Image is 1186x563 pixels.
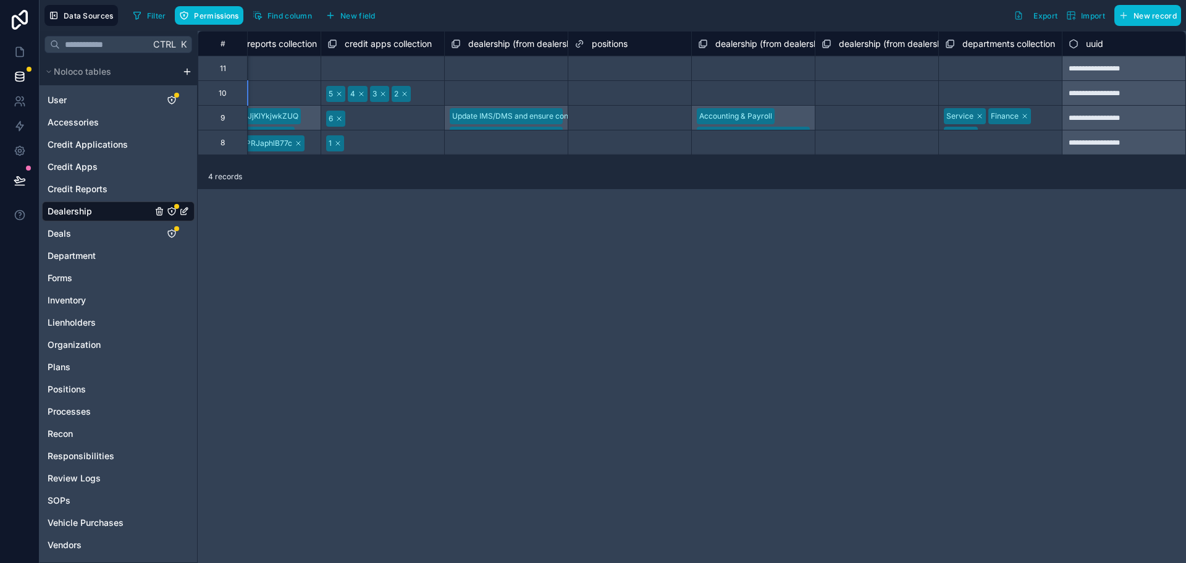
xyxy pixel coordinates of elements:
[175,6,243,25] button: Permissions
[208,172,242,182] span: 4 records
[1133,11,1177,20] span: New record
[394,88,398,99] div: 2
[991,111,1019,122] div: Finance
[329,138,332,149] div: 1
[340,11,376,20] span: New field
[221,113,225,123] div: 9
[267,11,312,20] span: Find column
[345,38,432,50] span: credit apps collection
[329,113,333,124] div: 6
[248,6,316,25] button: Find column
[220,64,226,74] div: 11
[1086,38,1103,50] span: uuid
[839,38,993,50] span: dealership (from dealership) collection
[219,88,227,98] div: 10
[179,40,188,49] span: K
[208,39,238,48] div: #
[715,38,870,50] span: dealership (from dealership) collection
[1009,5,1062,26] button: Export
[175,6,248,25] a: Permissions
[128,6,170,25] button: Filter
[147,11,166,20] span: Filter
[372,88,377,99] div: 3
[1081,11,1105,20] span: Import
[329,88,333,99] div: 5
[205,138,292,149] div: 7SA83zs0ZPRJaphlB77c
[946,111,974,122] div: Service
[946,129,965,140] div: Sales
[321,6,380,25] button: New field
[194,11,238,20] span: Permissions
[592,38,628,50] span: positions
[1109,5,1181,26] a: New record
[350,88,355,99] div: 4
[962,38,1055,50] span: departments collection
[1062,5,1109,26] button: Import
[64,11,114,20] span: Data Sources
[1033,11,1058,20] span: Export
[221,138,225,148] div: 8
[468,38,623,50] span: dealership (from dealership) collection
[152,36,177,52] span: Ctrl
[44,5,118,26] button: Data Sources
[1114,5,1181,26] button: New record
[221,38,317,50] span: credit reports collection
